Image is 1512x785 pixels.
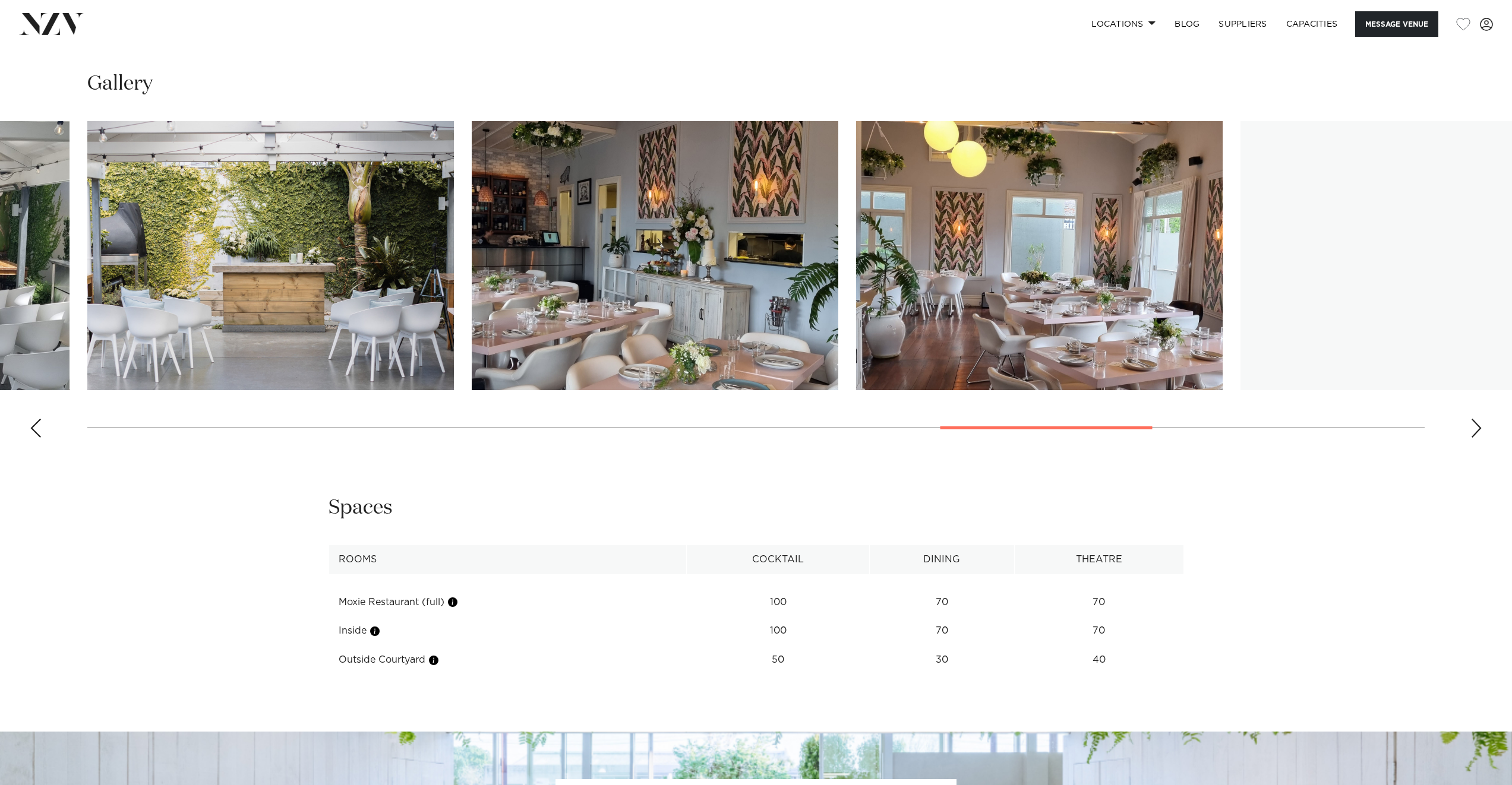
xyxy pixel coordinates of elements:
th: Rooms [329,545,687,574]
th: Cocktail [687,545,870,574]
a: Capacities [1277,11,1347,37]
td: Inside [329,616,687,645]
td: 40 [1014,645,1183,675]
swiper-slide: 16 / 22 [472,121,838,390]
button: Message Venue [1355,11,1438,37]
th: Dining [870,545,1015,574]
swiper-slide: 15 / 22 [87,121,454,390]
td: Outside Courtyard [329,645,687,675]
td: Moxie Restaurant (full) [329,588,687,617]
td: 30 [870,645,1015,675]
a: BLOG [1165,11,1209,37]
th: Theatre [1014,545,1183,574]
a: SUPPLIERS [1209,11,1276,37]
swiper-slide: 17 / 22 [856,121,1223,390]
img: nzv-logo.png [19,13,84,34]
a: Locations [1082,11,1165,37]
td: 70 [1014,588,1183,617]
td: 100 [687,588,870,617]
td: 100 [687,616,870,645]
h2: Spaces [329,495,393,521]
td: 50 [687,645,870,675]
td: 70 [870,616,1015,645]
td: 70 [870,588,1015,617]
h2: Gallery [87,71,153,97]
td: 70 [1014,616,1183,645]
